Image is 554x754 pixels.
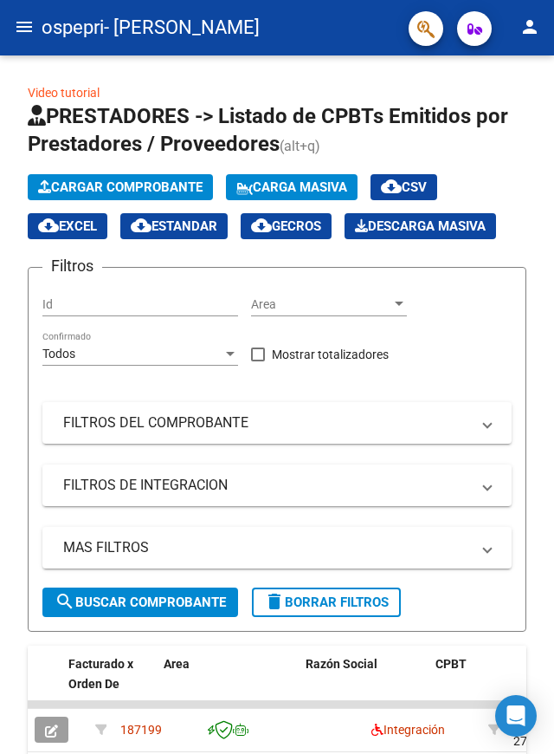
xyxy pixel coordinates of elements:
span: CPBT [435,657,467,671]
span: Facturado x Orden De [68,657,133,691]
span: Estandar [131,218,217,234]
span: PRESTADORES -> Listado de CPBTs Emitidos por Prestadores / Proveedores [28,104,508,156]
span: Borrar Filtros [264,595,389,610]
mat-icon: menu [14,16,35,37]
button: Descarga Masiva [345,213,496,239]
span: EXCEL [38,218,97,234]
span: Razón Social [306,657,377,671]
span: Area [164,657,190,671]
span: Gecros [251,218,321,234]
mat-icon: cloud_download [131,215,151,236]
mat-icon: search [55,591,75,612]
datatable-header-cell: Razón Social [299,646,428,722]
mat-icon: cloud_download [38,215,59,236]
button: Cargar Comprobante [28,174,213,200]
mat-icon: person [519,16,540,37]
span: ospepri [42,9,104,47]
span: Integración [371,723,445,737]
span: - [PERSON_NAME] [104,9,260,47]
span: Buscar Comprobante [55,595,226,610]
h3: Filtros [42,254,102,278]
datatable-header-cell: Area [157,646,274,722]
mat-panel-title: MAS FILTROS [63,538,470,557]
span: Cargar Comprobante [38,179,203,195]
mat-panel-title: FILTROS DEL COMPROBANTE [63,413,470,432]
span: (alt+q) [280,138,320,154]
mat-expansion-panel-header: FILTROS DE INTEGRACION [42,465,512,506]
div: Open Intercom Messenger [495,695,537,737]
button: Carga Masiva [226,174,358,200]
button: EXCEL [28,213,107,239]
mat-expansion-panel-header: FILTROS DEL COMPROBANTE [42,402,512,444]
mat-icon: cloud_download [251,215,272,236]
a: Video tutorial [28,86,100,100]
button: Buscar Comprobante [42,588,238,617]
button: Estandar [120,213,228,239]
button: CSV [370,174,437,200]
button: Borrar Filtros [252,588,401,617]
app-download-masive: Descarga masiva de comprobantes (adjuntos) [345,213,496,239]
span: Mostrar totalizadores [272,344,389,365]
mat-icon: cloud_download [381,176,402,197]
span: Todos [42,347,75,361]
span: Carga Masiva [236,179,347,195]
mat-panel-title: FILTROS DE INTEGRACION [63,476,470,495]
span: 187199 [120,723,162,737]
span: Area [251,297,391,312]
mat-icon: delete [264,591,285,612]
mat-expansion-panel-header: MAS FILTROS [42,527,512,569]
span: CSV [381,179,427,195]
span: Descarga Masiva [355,218,486,234]
button: Gecros [241,213,332,239]
datatable-header-cell: Facturado x Orden De [61,646,157,722]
